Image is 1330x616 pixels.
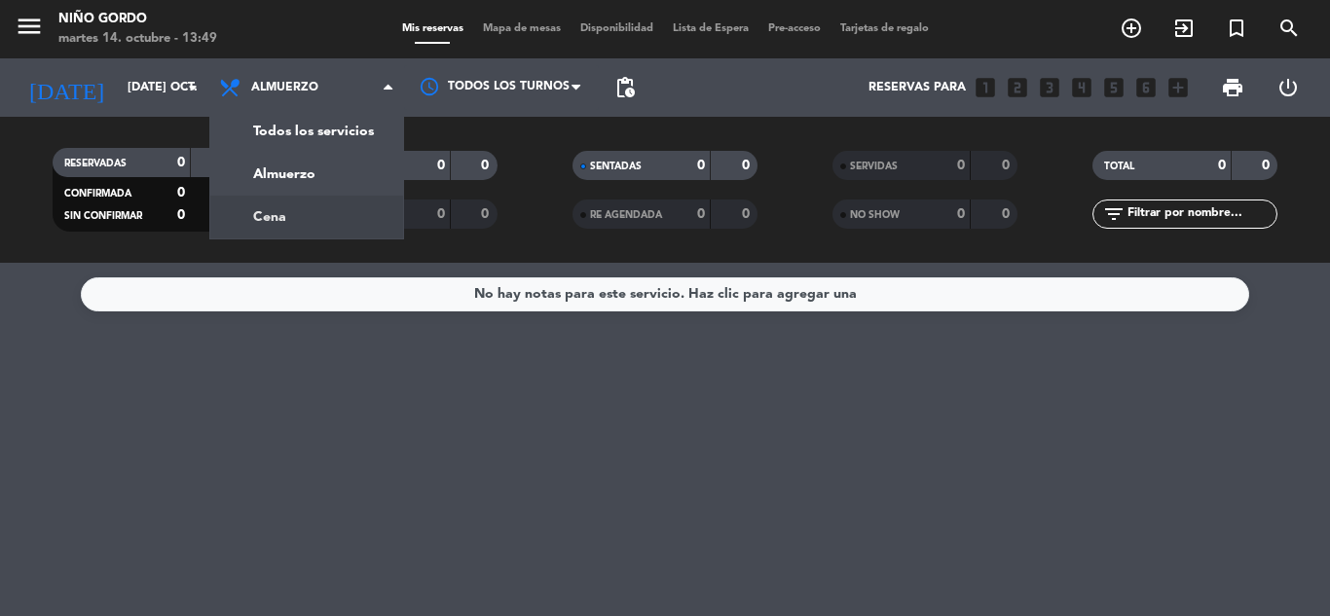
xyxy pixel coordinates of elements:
[1126,203,1276,225] input: Filtrar por nombre...
[1165,75,1191,100] i: add_box
[1002,207,1014,221] strong: 0
[850,210,900,220] span: NO SHOW
[177,208,185,222] strong: 0
[758,23,831,34] span: Pre-acceso
[210,110,403,153] a: Todos los servicios
[697,159,705,172] strong: 0
[1172,17,1196,40] i: exit_to_app
[177,156,185,169] strong: 0
[590,162,642,171] span: SENTADAS
[1120,17,1143,40] i: add_circle_outline
[1037,75,1062,100] i: looks_3
[1101,75,1127,100] i: looks_5
[1218,159,1226,172] strong: 0
[64,211,142,221] span: SIN CONFIRMAR
[481,159,493,172] strong: 0
[58,10,217,29] div: Niño Gordo
[868,81,966,94] span: Reservas para
[58,29,217,49] div: martes 14. octubre - 13:49
[15,66,118,109] i: [DATE]
[177,186,185,199] strong: 0
[181,76,204,99] i: arrow_drop_down
[850,162,898,171] span: SERVIDAS
[973,75,998,100] i: looks_one
[1225,17,1248,40] i: turned_in_not
[1276,76,1300,99] i: power_settings_new
[957,207,965,221] strong: 0
[437,159,445,172] strong: 0
[392,23,473,34] span: Mis reservas
[1260,58,1315,117] div: LOG OUT
[663,23,758,34] span: Lista de Espera
[64,189,131,199] span: CONFIRMADA
[590,210,662,220] span: RE AGENDADA
[1133,75,1159,100] i: looks_6
[957,159,965,172] strong: 0
[571,23,663,34] span: Disponibilidad
[481,207,493,221] strong: 0
[697,207,705,221] strong: 0
[210,153,403,196] a: Almuerzo
[1262,159,1274,172] strong: 0
[437,207,445,221] strong: 0
[64,159,127,168] span: RESERVADAS
[210,196,403,238] a: Cena
[1005,75,1030,100] i: looks_two
[1069,75,1094,100] i: looks_4
[15,12,44,41] i: menu
[1104,162,1134,171] span: TOTAL
[742,207,754,221] strong: 0
[1002,159,1014,172] strong: 0
[1221,76,1244,99] span: print
[1277,17,1301,40] i: search
[251,81,318,94] span: Almuerzo
[831,23,939,34] span: Tarjetas de regalo
[742,159,754,172] strong: 0
[613,76,637,99] span: pending_actions
[1102,202,1126,226] i: filter_list
[474,283,857,306] div: No hay notas para este servicio. Haz clic para agregar una
[473,23,571,34] span: Mapa de mesas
